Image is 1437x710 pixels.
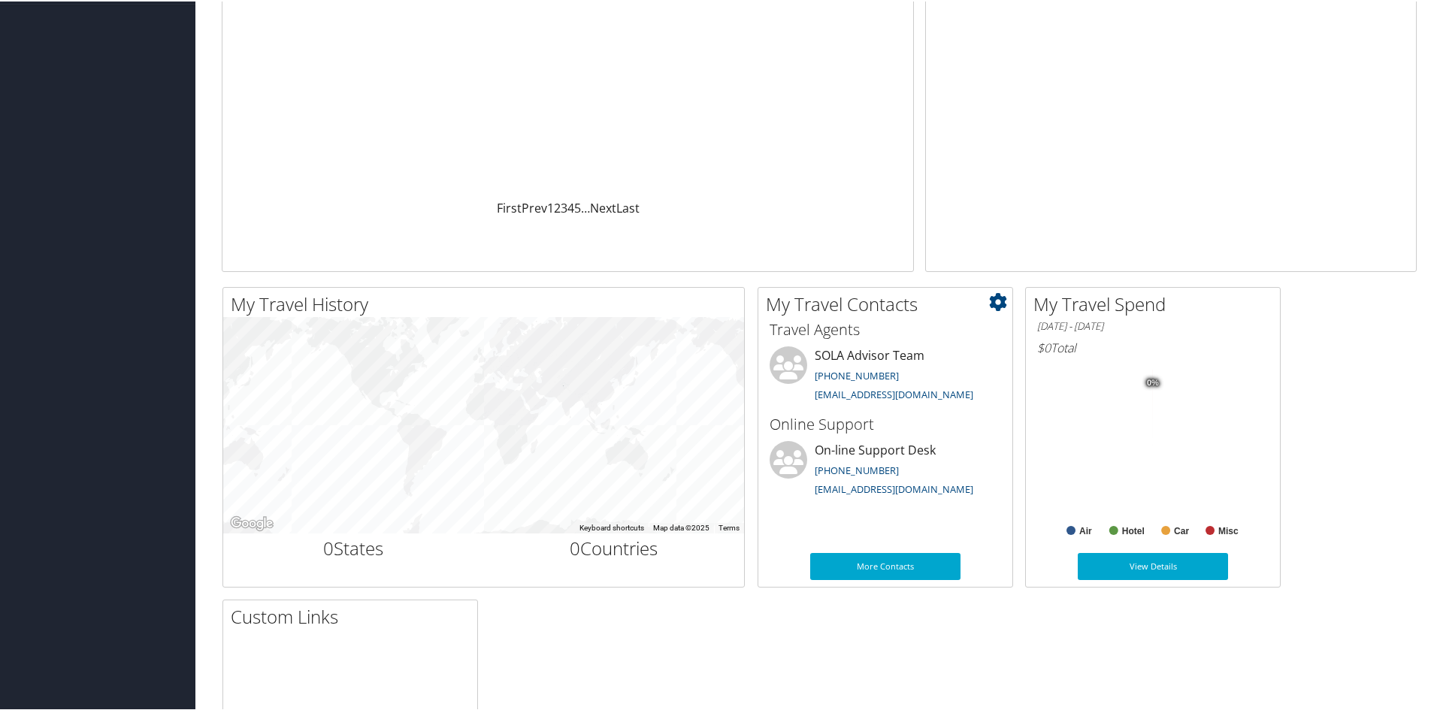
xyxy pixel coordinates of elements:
text: Misc [1218,524,1239,535]
span: 0 [323,534,334,559]
a: First [497,198,522,215]
a: 4 [567,198,574,215]
text: Car [1174,524,1189,535]
a: [PHONE_NUMBER] [815,367,899,381]
li: On-line Support Desk [762,440,1009,501]
h2: My Travel Contacts [766,290,1012,316]
h2: States [234,534,473,560]
tspan: 0% [1147,377,1159,386]
h6: [DATE] - [DATE] [1037,318,1269,332]
a: Last [616,198,640,215]
a: 5 [574,198,581,215]
span: Map data ©2025 [653,522,709,530]
img: Google [227,512,277,532]
h3: Online Support [770,412,1001,434]
span: $0 [1037,338,1051,355]
a: 2 [554,198,561,215]
a: Terms (opens in new tab) [718,522,740,530]
text: Hotel [1122,524,1145,535]
a: [EMAIL_ADDRESS][DOMAIN_NAME] [815,386,973,400]
li: SOLA Advisor Team [762,345,1009,406]
text: Air [1079,524,1092,535]
a: 3 [561,198,567,215]
a: Open this area in Google Maps (opens a new window) [227,512,277,532]
h2: My Travel History [231,290,744,316]
a: View Details [1078,551,1228,579]
h2: Countries [495,534,734,560]
a: [PHONE_NUMBER] [815,462,899,476]
a: Next [590,198,616,215]
button: Keyboard shortcuts [579,521,644,532]
h2: My Travel Spend [1033,290,1280,316]
a: 1 [547,198,554,215]
span: 0 [570,534,580,559]
span: … [581,198,590,215]
a: Prev [522,198,547,215]
a: More Contacts [810,551,961,579]
h3: Travel Agents [770,318,1001,339]
a: [EMAIL_ADDRESS][DOMAIN_NAME] [815,481,973,494]
h6: Total [1037,338,1269,355]
h2: Custom Links [231,603,477,628]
